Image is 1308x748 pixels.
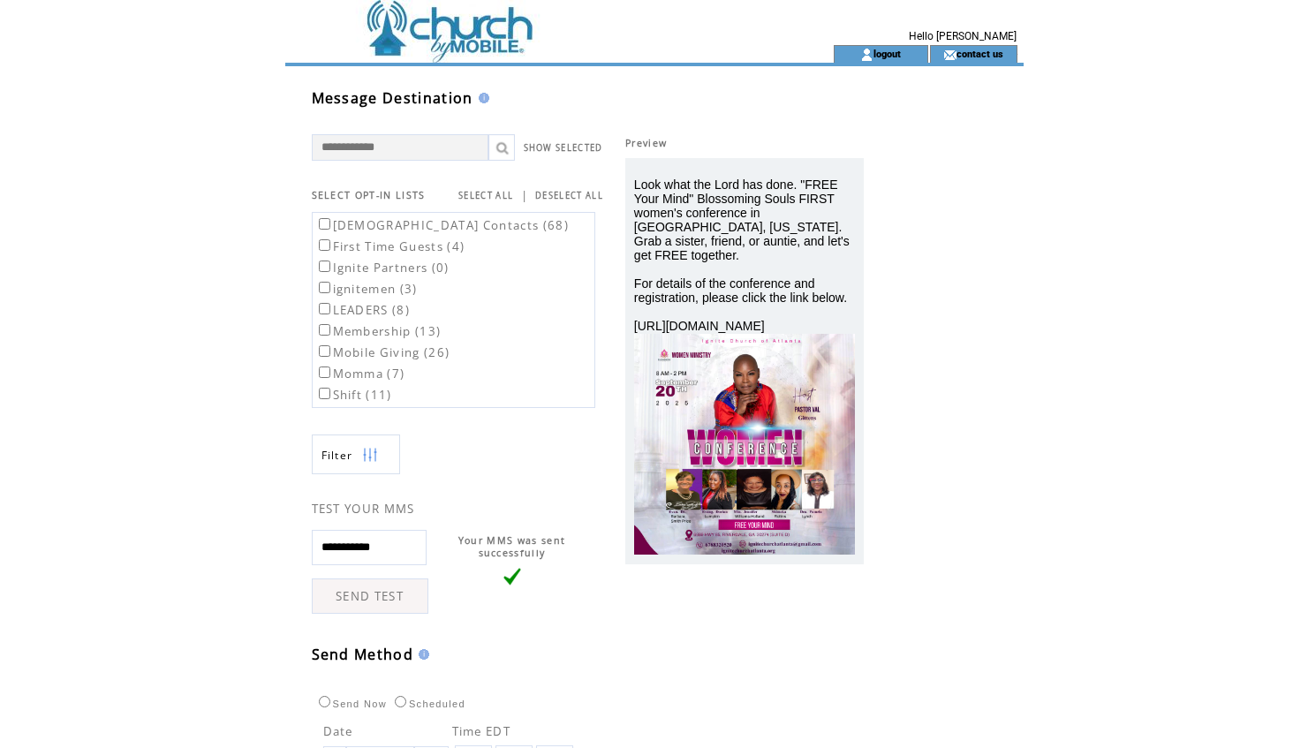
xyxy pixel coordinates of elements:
[315,260,450,276] label: Ignite Partners (0)
[524,142,603,154] a: SHOW SELECTED
[319,696,330,707] input: Send Now
[319,218,330,230] input: [DEMOGRAPHIC_DATA] Contacts (68)
[319,282,330,293] input: ignitemen (3)
[362,435,378,475] img: filters.png
[319,261,330,272] input: Ignite Partners (0)
[312,88,473,108] span: Message Destination
[314,699,387,709] label: Send Now
[312,501,415,517] span: TEST YOUR MMS
[452,723,511,739] span: Time EDT
[535,190,603,201] a: DESELECT ALL
[390,699,465,709] label: Scheduled
[315,323,442,339] label: Membership (13)
[473,93,489,103] img: help.gif
[312,645,414,664] span: Send Method
[395,696,406,707] input: Scheduled
[943,48,956,62] img: contact_us_icon.gif
[319,366,330,378] input: Momma (7)
[319,303,330,314] input: LEADERS (8)
[323,723,353,739] span: Date
[315,302,411,318] label: LEADERS (8)
[521,187,528,203] span: |
[634,178,850,333] span: Look what the Lord has done. "FREE Your Mind" Blossoming Souls FIRST women's conference in [GEOGR...
[315,238,465,254] label: First Time Guests (4)
[315,281,418,297] label: ignitemen (3)
[315,217,570,233] label: [DEMOGRAPHIC_DATA] Contacts (68)
[312,434,400,474] a: Filter
[503,568,521,586] img: vLarge.png
[319,345,330,357] input: Mobile Giving (26)
[319,239,330,251] input: First Time Guests (4)
[625,137,667,149] span: Preview
[321,448,353,463] span: Show filters
[312,578,428,614] a: SEND TEST
[458,190,513,201] a: SELECT ALL
[860,48,873,62] img: account_icon.gif
[312,189,426,201] span: SELECT OPT-IN LISTS
[458,534,566,559] span: Your MMS was sent successfully
[956,48,1003,59] a: contact us
[873,48,901,59] a: logout
[315,344,450,360] label: Mobile Giving (26)
[413,649,429,660] img: help.gif
[319,324,330,336] input: Membership (13)
[315,387,392,403] label: Shift (11)
[909,30,1017,42] span: Hello [PERSON_NAME]
[319,388,330,399] input: Shift (11)
[315,366,405,382] label: Momma (7)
